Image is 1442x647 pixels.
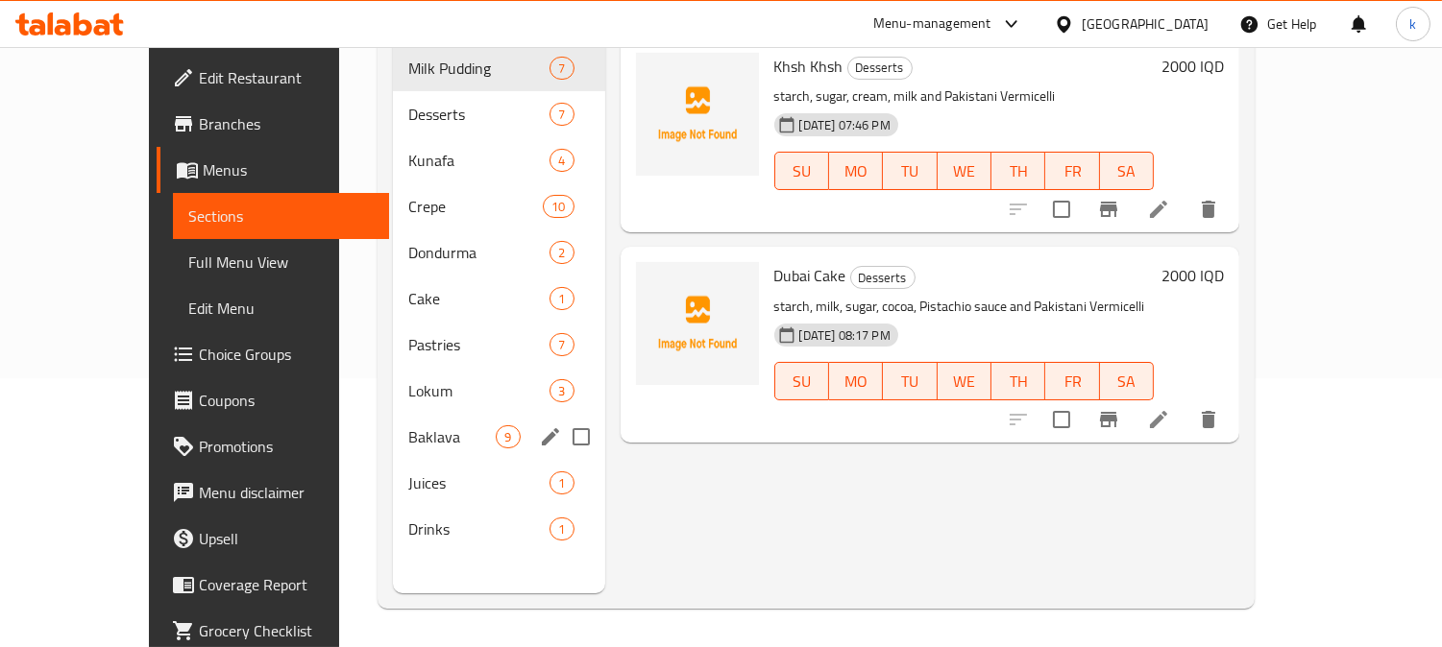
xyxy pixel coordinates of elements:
a: Sections [173,193,390,239]
div: Menu-management [873,12,991,36]
span: TU [891,157,929,185]
div: Desserts [847,57,913,80]
a: Edit menu item [1147,408,1170,431]
span: Kunafa [408,149,550,172]
div: items [550,517,574,540]
span: Cake [408,287,550,310]
span: Desserts [848,57,912,79]
div: Pastries [408,333,550,356]
div: items [550,241,574,264]
span: Milk Pudding [408,57,550,80]
span: SU [783,157,821,185]
button: TH [991,152,1045,190]
button: SA [1100,152,1154,190]
h6: 2000 IQD [1161,53,1224,80]
button: Branch-specific-item [1086,396,1132,443]
span: Select to update [1041,189,1082,229]
span: [DATE] 08:17 PM [792,326,898,345]
span: Lokum [408,379,550,402]
a: Promotions [157,423,390,469]
button: edit [536,422,565,451]
span: 7 [550,336,573,354]
div: [GEOGRAPHIC_DATA] [1082,13,1209,35]
button: SA [1100,362,1154,400]
div: items [496,425,520,448]
span: Upsell [199,527,375,550]
nav: Menu sections [393,37,604,560]
span: [DATE] 07:46 PM [792,116,898,134]
span: 7 [550,60,573,78]
div: Cake1 [393,276,604,322]
a: Full Menu View [173,239,390,285]
a: Coverage Report [157,562,390,608]
p: starch, sugar, cream, milk and Pakistani Vermicelli [774,84,1155,108]
a: Upsell [157,515,390,562]
span: TH [999,368,1038,395]
div: Drinks1 [393,506,604,552]
button: SU [774,152,829,190]
span: Select to update [1041,399,1082,440]
span: Branches [199,112,375,135]
span: Menu disclaimer [199,481,375,504]
div: items [550,103,574,126]
h6: 2000 IQD [1161,262,1224,289]
div: items [550,471,574,494]
span: Sections [188,204,375,228]
a: Menus [157,147,390,193]
span: FR [1053,157,1091,185]
span: WE [945,157,984,185]
div: Pastries7 [393,322,604,368]
button: TH [991,362,1045,400]
span: FR [1053,368,1091,395]
button: Branch-specific-item [1086,186,1132,232]
div: Baklava9edit [393,414,604,460]
span: TU [891,368,929,395]
button: WE [938,362,991,400]
div: Kunafa4 [393,137,604,183]
button: SU [774,362,829,400]
a: Edit Restaurant [157,55,390,101]
div: items [550,333,574,356]
a: Menu disclaimer [157,469,390,515]
span: WE [945,368,984,395]
span: 10 [544,198,573,216]
span: Baklava [408,425,496,448]
button: FR [1045,362,1099,400]
div: Lokum3 [393,368,604,414]
span: Drinks [408,517,550,540]
span: 1 [550,290,573,308]
span: 9 [497,428,519,446]
button: delete [1185,396,1232,443]
button: delete [1185,186,1232,232]
button: MO [829,362,883,400]
span: Dubai Cake [774,261,846,290]
span: MO [837,368,875,395]
button: WE [938,152,991,190]
span: k [1409,13,1416,35]
span: SA [1108,157,1146,185]
span: Desserts [851,267,915,289]
span: Full Menu View [188,251,375,274]
button: TU [883,362,937,400]
div: items [550,149,574,172]
span: Dondurma [408,241,550,264]
span: Edit Menu [188,297,375,320]
span: Juices [408,471,550,494]
div: Desserts7 [393,91,604,137]
div: items [543,195,574,218]
a: Edit Menu [173,285,390,331]
span: 3 [550,382,573,400]
div: Dondurma2 [393,229,604,276]
div: items [550,287,574,310]
div: Crepe10 [393,183,604,229]
img: Dubai Cake [636,262,759,385]
span: MO [837,157,875,185]
button: FR [1045,152,1099,190]
span: Crepe [408,195,543,218]
span: Coverage Report [199,573,375,596]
